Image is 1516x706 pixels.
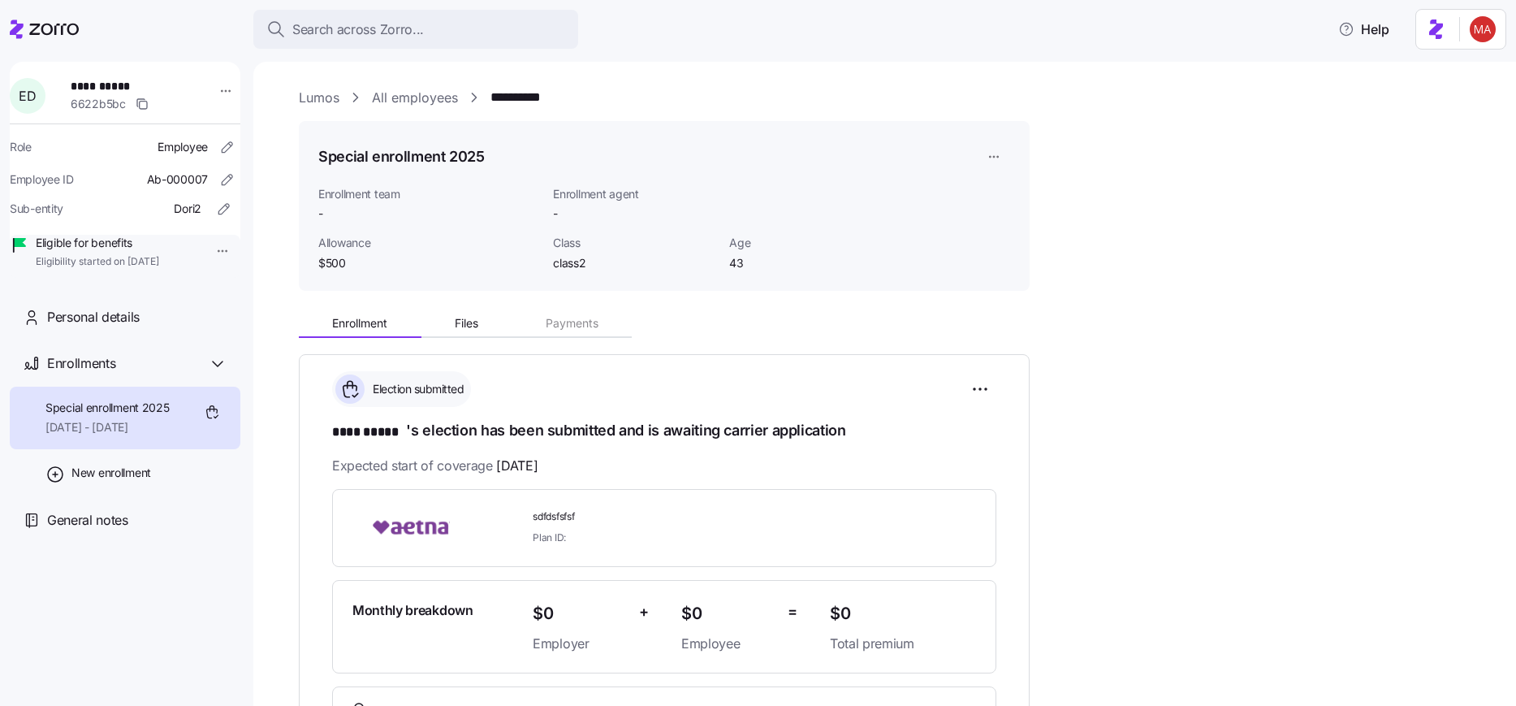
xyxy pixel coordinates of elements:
[1338,19,1389,39] span: Help
[553,206,558,222] span: -
[45,419,170,435] span: [DATE] - [DATE]
[318,255,540,271] span: $500
[352,600,473,621] span: Monthly breakdown
[1470,16,1496,42] img: f7a7e4c55e51b85b9b4f59cc430d8b8c
[332,420,996,443] h1: 's election has been submitted and is awaiting carrier application
[47,307,140,327] span: Personal details
[729,235,892,251] span: Age
[1325,13,1402,45] button: Help
[147,171,208,188] span: Ab-000007
[45,400,170,416] span: Special enrollment 2025
[553,186,716,202] span: Enrollment agent
[830,634,976,654] span: Total premium
[533,510,817,524] span: sdfdsfsfsf
[318,146,485,167] h1: Special enrollment 2025
[158,139,208,155] span: Employee
[553,235,716,251] span: Class
[36,255,159,269] span: Eligibility started on [DATE]
[318,235,540,251] span: Allowance
[318,206,540,222] span: -
[830,600,976,627] span: $0
[496,456,538,476] span: [DATE]
[10,139,32,155] span: Role
[47,510,128,531] span: General notes
[533,600,626,627] span: $0
[36,235,159,251] span: Eligible for benefits
[71,96,126,112] span: 6622b5bc
[546,318,598,329] span: Payments
[318,186,540,202] span: Enrollment team
[10,171,74,188] span: Employee ID
[299,88,339,108] a: Lumos
[47,353,115,374] span: Enrollments
[553,255,716,271] span: class2
[455,318,478,329] span: Files
[368,381,464,397] span: Election submitted
[71,465,151,481] span: New enrollment
[253,10,578,49] button: Search across Zorro...
[533,634,626,654] span: Employer
[292,19,424,40] span: Search across Zorro...
[332,456,538,476] span: Expected start of coverage
[681,634,775,654] span: Employee
[729,255,892,271] span: 43
[372,88,458,108] a: All employees
[352,509,469,547] img: Aetna
[788,600,797,624] span: =
[332,318,387,329] span: Enrollment
[533,531,566,544] span: Plan ID:
[639,600,649,624] span: +
[174,201,201,217] span: Dori2
[681,600,775,627] span: $0
[19,89,36,102] span: E D
[10,201,63,217] span: Sub-entity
